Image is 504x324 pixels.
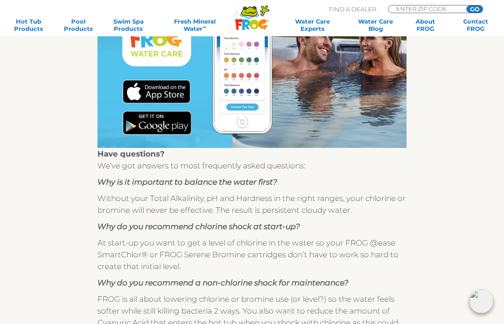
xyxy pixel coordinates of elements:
p: We’ve got answers to most frequently asked questions: [97,148,406,172]
sup: ∞ [203,25,206,29]
a: Fresh MineralWater∞ [159,18,231,32]
a: Water CareBlog [356,18,395,32]
a: AboutFROG [406,18,445,32]
em: Why is it important to balance the water first? [97,177,277,187]
input: Zip Code Form [395,5,456,12]
strong: Have questions? [97,149,165,158]
a: Hot TubProducts [9,18,48,32]
p: At start-up you want to get a level of chlorine in the water so your FROG @ease SmartChlor® or FR... [97,237,406,272]
a: Water CareExperts [280,18,345,32]
a: PoolProducts [59,18,98,32]
a: ContactFROG [456,18,495,32]
p: Find A Dealer [329,5,376,13]
em: Why do you recommend chlorine shock at start-up? [97,222,300,231]
input: GO [466,5,483,13]
p: Without your Total Alkalinity, pH and Hardness in the right ranges, your chlorine or bromine will... [97,192,406,216]
a: Swim SpaProducts [109,18,148,32]
em: Why do you recommend a non-chlorine shock for maintenance? [97,278,349,287]
img: openIcon [470,290,493,313]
